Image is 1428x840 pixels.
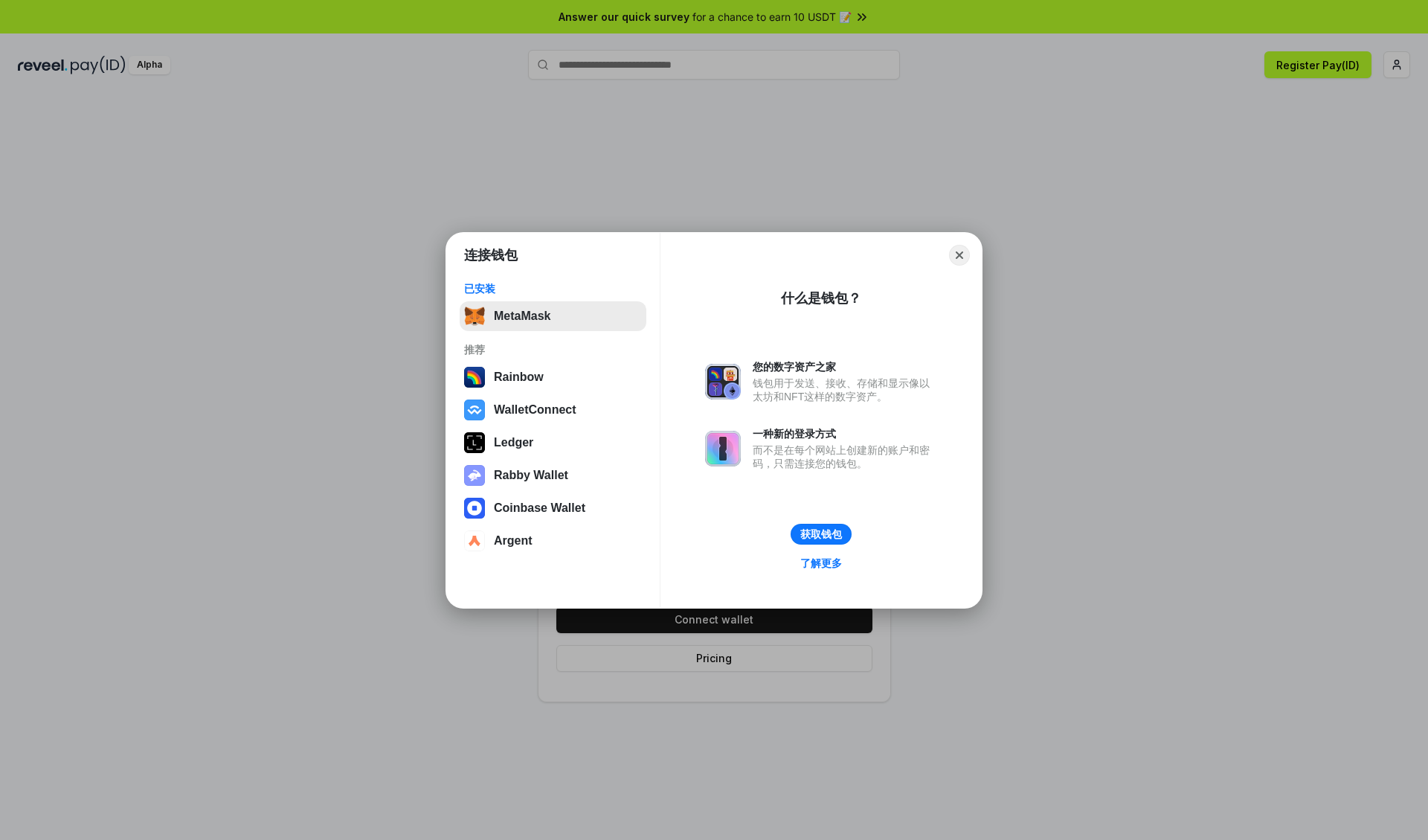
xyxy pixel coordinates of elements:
[460,493,646,523] button: Coinbase Wallet
[494,501,585,515] div: Coinbase Wallet
[494,436,533,449] div: Ledger
[460,362,646,392] button: Rainbow
[800,557,842,570] div: 了解更多
[464,465,485,486] img: svg+xml,%3Csvg%20xmlns%3D%22http%3A%2F%2Fwww.w3.org%2F2000%2Fsvg%22%20fill%3D%22none%22%20viewBox...
[460,461,646,490] button: Rabby Wallet
[494,534,533,548] div: Argent
[464,432,485,453] img: svg+xml,%3Csvg%20xmlns%3D%22http%3A%2F%2Fwww.w3.org%2F2000%2Fsvg%22%20width%3D%2228%22%20height%3...
[781,289,861,307] div: 什么是钱包？
[464,246,518,264] h1: 连接钱包
[460,301,646,331] button: MetaMask
[464,400,485,420] img: svg+xml,%3Csvg%20width%3D%2228%22%20height%3D%2228%22%20viewBox%3D%220%200%2028%2028%22%20fill%3D...
[705,364,741,400] img: svg+xml,%3Csvg%20xmlns%3D%22http%3A%2F%2Fwww.w3.org%2F2000%2Fsvg%22%20fill%3D%22none%22%20viewBox...
[494,310,550,323] div: MetaMask
[494,371,544,384] div: Rainbow
[494,469,568,482] div: Rabby Wallet
[494,403,576,417] div: WalletConnect
[753,427,937,440] div: 一种新的登录方式
[464,306,485,327] img: svg+xml,%3Csvg%20fill%3D%22none%22%20height%3D%2233%22%20viewBox%3D%220%200%2035%2033%22%20width%...
[800,528,842,541] div: 获取钱包
[464,498,485,519] img: svg+xml,%3Csvg%20width%3D%2228%22%20height%3D%2228%22%20viewBox%3D%220%200%2028%2028%22%20fill%3D...
[460,395,646,425] button: WalletConnect
[791,554,851,573] a: 了解更多
[460,428,646,458] button: Ledger
[753,443,937,470] div: 而不是在每个网站上创建新的账户和密码，只需连接您的钱包。
[753,376,937,403] div: 钱包用于发送、接收、存储和显示像以太坊和NFT这样的数字资产。
[949,245,970,266] button: Close
[460,526,646,556] button: Argent
[464,367,485,388] img: svg+xml,%3Csvg%20width%3D%22120%22%20height%3D%22120%22%20viewBox%3D%220%200%20120%20120%22%20fil...
[705,431,741,467] img: svg+xml,%3Csvg%20xmlns%3D%22http%3A%2F%2Fwww.w3.org%2F2000%2Fsvg%22%20fill%3D%22none%22%20viewBox...
[464,530,485,551] img: svg+xml,%3Csvg%20width%3D%2228%22%20height%3D%2228%22%20viewBox%3D%220%200%2028%2028%22%20fill%3D...
[464,282,642,295] div: 已安装
[464,343,642,356] div: 推荐
[753,360,937,373] div: 您的数字资产之家
[791,524,852,545] button: 获取钱包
